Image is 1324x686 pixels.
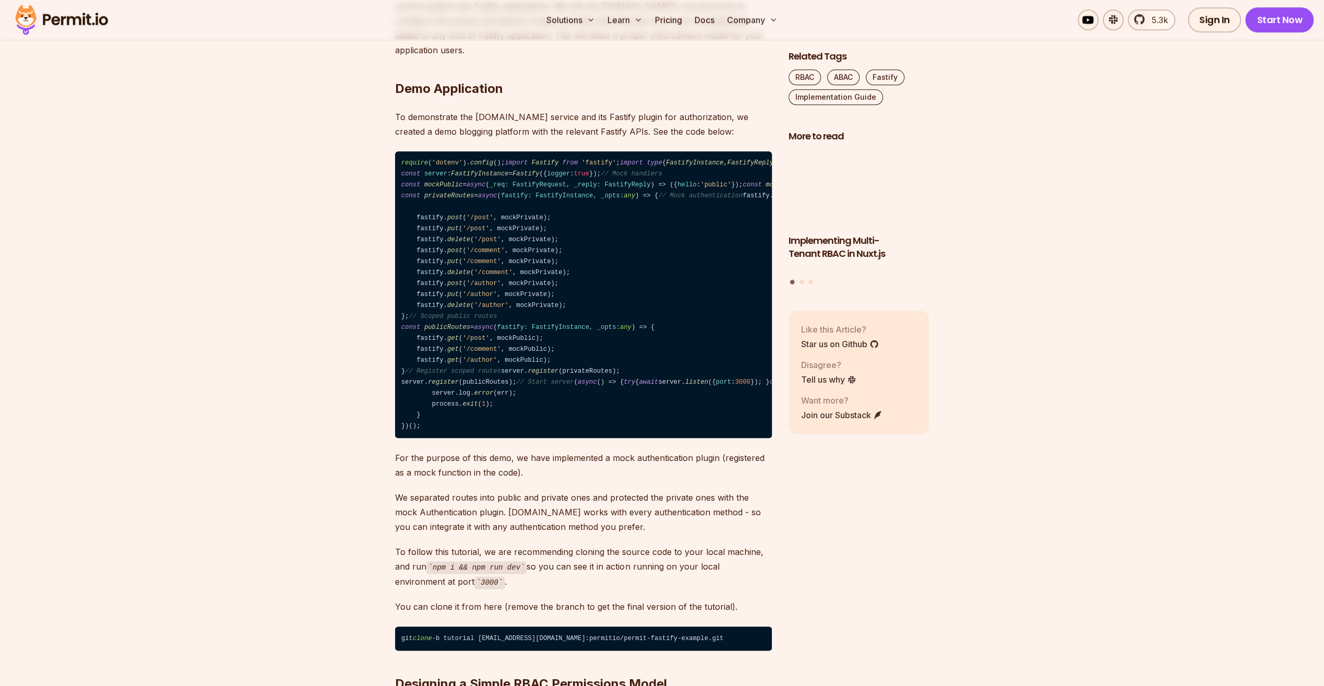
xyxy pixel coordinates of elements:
span: true [574,170,589,178]
a: Fastify [866,69,904,85]
span: catch [770,379,789,386]
span: post [447,280,462,287]
a: Sign In [1188,7,1242,32]
h3: Implementing Multi-Tenant RBAC in Nuxt.js [789,234,929,261]
span: delete [447,269,470,276]
a: 5.3k [1128,9,1175,30]
span: '/author' [467,280,501,287]
span: mockPrivate [766,181,808,188]
span: config [470,159,493,167]
li: 1 of 3 [789,149,929,274]
span: 'dotenv' [432,159,463,167]
img: Permit logo [10,2,113,38]
span: Fastify [532,159,558,167]
span: FastifyReply [727,159,773,167]
span: get [447,335,459,342]
span: '/post' [462,225,489,232]
button: Company [723,9,782,30]
span: // Mock handlers [601,170,662,178]
span: hello [677,181,697,188]
span: _req: FastifyRequest, _reply: FastifyReply [490,181,651,188]
span: try [624,379,635,386]
p: We separated routes into public and private ones and protected the private ones with the mock Aut... [395,490,772,534]
span: get [447,357,459,364]
span: async [578,379,597,386]
span: Fastify [512,170,539,178]
span: exit [462,400,478,408]
span: publicRoutes [424,324,470,331]
span: FastifyInstance [451,170,508,178]
span: // Register scoped routes [405,368,501,375]
span: delete [447,302,470,309]
p: To follow this tutorial, we are recommending cloning the source code to your local machine, and r... [395,545,772,589]
span: '/post' [474,236,500,243]
span: '/author' [462,357,497,364]
a: Start Now [1245,7,1314,32]
p: Disagree? [801,359,856,371]
span: delete [447,236,470,243]
span: const [401,192,421,199]
button: Go to slide 3 [808,280,813,284]
span: async [478,192,497,199]
p: You can clone it from here (remove the branch to get the final version of the tutorial). [395,599,772,614]
span: 'fastify' [581,159,616,167]
span: fastify: FastifyInstance, _opts: [497,324,631,331]
a: Star us on Github [801,338,879,350]
span: from [563,159,578,167]
span: listen [685,379,708,386]
span: register [528,368,558,375]
span: '/author' [474,302,508,309]
p: To demonstrate the [DOMAIN_NAME] service and its Fastify plugin for authorization, we created a d... [395,110,772,139]
a: Tell us why [801,373,856,386]
a: Pricing [651,9,686,30]
span: // Scoped public routes [409,313,497,320]
span: '/post' [467,214,493,221]
span: 5.3k [1146,14,1168,26]
span: const [743,181,762,188]
span: 1 [482,400,485,408]
span: log [459,389,470,397]
h2: Demo Application [395,39,772,97]
span: 'public' [700,181,731,188]
a: Docs [690,9,719,30]
span: clone [413,635,432,642]
span: post [447,214,462,221]
span: logger [547,170,570,178]
span: async [474,324,493,331]
a: Implementation Guide [789,89,883,105]
span: port [716,379,731,386]
p: Want more? [801,394,882,407]
span: register [428,379,459,386]
span: error [474,389,493,397]
span: '/comment' [467,247,505,254]
span: mockPublic [424,181,463,188]
span: import [505,159,528,167]
span: any [624,192,635,199]
button: Go to slide 2 [800,280,804,284]
span: // Start server [516,379,574,386]
span: type [647,159,662,167]
a: RBAC [789,69,821,85]
p: For the purpose of this demo, we have implemented a mock authentication plugin (registered as a m... [395,451,772,480]
span: async [467,181,486,188]
h2: More to read [789,130,929,143]
span: '/author' [462,291,497,298]
code: ( ). (); ; { , , } ; : = ({ : }); = ( ) => ({ : }); = ( ) => ({ : }); = ( ) => ({ : }); = ( ) => ... [395,151,772,439]
code: npm i && npm run dev [426,561,527,574]
span: FastifyInstance [666,159,723,167]
span: const [401,324,421,331]
span: '/post' [462,335,489,342]
span: await [639,379,659,386]
p: Like this Article? [801,323,879,336]
a: Join our Substack [801,409,882,421]
span: any [620,324,631,331]
span: '/comment' [474,269,512,276]
span: '/comment' [462,258,501,265]
span: fastify: FastifyInstance, _opts: [501,192,635,199]
span: put [447,258,459,265]
span: import [620,159,643,167]
span: privateRoutes [424,192,474,199]
h2: Related Tags [789,50,929,63]
span: const [401,170,421,178]
button: Solutions [542,9,599,30]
